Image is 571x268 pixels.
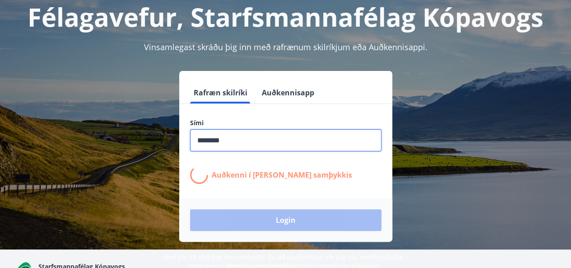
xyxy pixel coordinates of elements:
[190,118,381,127] label: Sími
[190,82,251,103] button: Rafræn skilríki
[258,82,318,103] button: Auðkennisapp
[144,42,427,52] span: Vinsamlegast skráðu þig inn með rafrænum skilríkjum eða Auðkennisappi.
[212,170,352,180] p: Auðkenni í [PERSON_NAME] samþykkis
